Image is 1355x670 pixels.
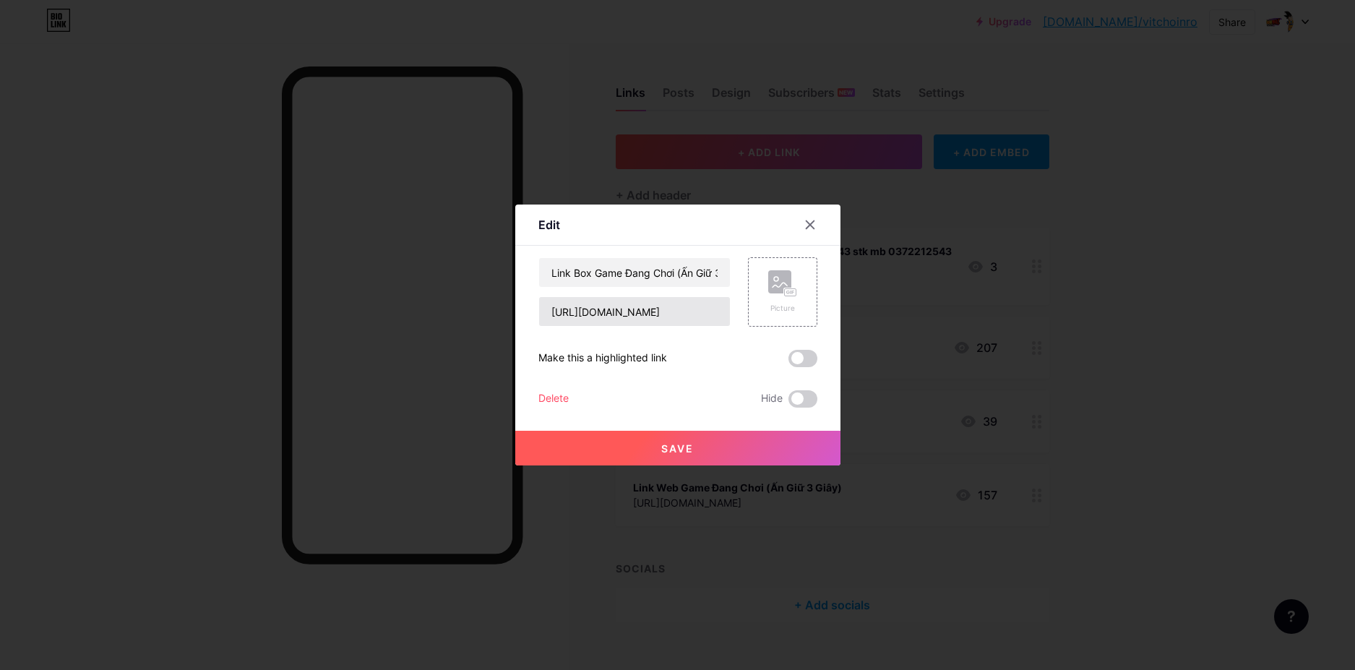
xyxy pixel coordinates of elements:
[539,297,730,326] input: URL
[661,442,694,455] span: Save
[515,431,840,465] button: Save
[538,216,560,233] div: Edit
[539,258,730,287] input: Title
[538,390,569,408] div: Delete
[538,350,667,367] div: Make this a highlighted link
[761,390,783,408] span: Hide
[768,303,797,314] div: Picture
